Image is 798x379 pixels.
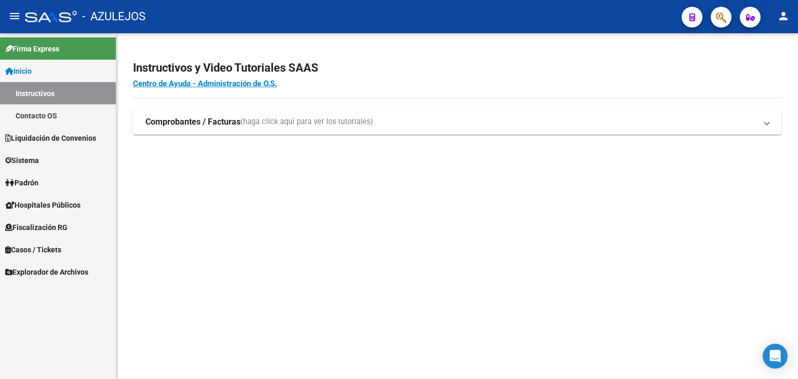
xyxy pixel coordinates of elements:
span: Explorador de Archivos [5,266,88,278]
span: Hospitales Públicos [5,199,81,211]
div: Open Intercom Messenger [763,344,788,369]
span: Liquidación de Convenios [5,132,96,144]
a: Centro de Ayuda - Administración de O.S. [133,79,277,88]
span: Firma Express [5,43,59,55]
span: Padrón [5,177,38,188]
span: Fiscalización RG [5,222,68,233]
span: Inicio [5,65,32,77]
strong: Comprobantes / Facturas [145,116,241,128]
span: Casos / Tickets [5,244,61,255]
mat-icon: menu [8,10,21,22]
mat-expansion-panel-header: Comprobantes / Facturas(haga click aquí para ver los tutoriales) [133,110,781,134]
span: Sistema [5,155,39,166]
h2: Instructivos y Video Tutoriales SAAS [133,58,781,78]
mat-icon: person [777,10,790,22]
span: - AZULEJOS [82,5,145,28]
span: (haga click aquí para ver los tutoriales) [241,116,373,128]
